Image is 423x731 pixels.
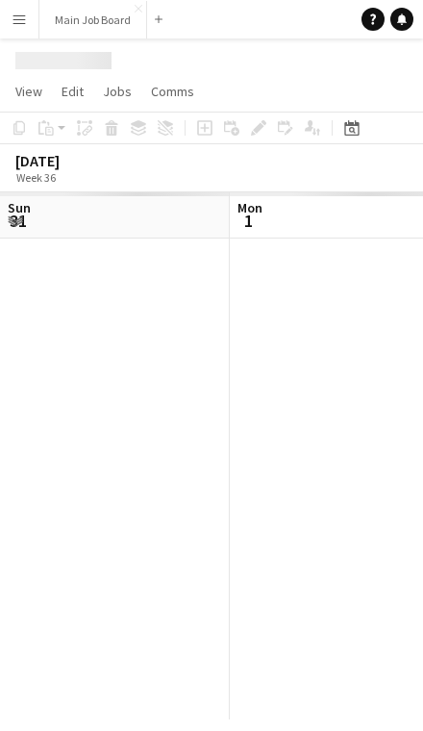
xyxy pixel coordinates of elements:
span: Mon [237,199,262,216]
span: View [15,83,42,100]
span: 1 [235,210,262,232]
a: Jobs [95,79,139,104]
span: Jobs [103,83,132,100]
a: Edit [54,79,91,104]
a: View [8,79,50,104]
a: Comms [143,79,202,104]
span: Edit [62,83,84,100]
span: Comms [151,83,194,100]
button: Main Job Board [39,1,147,38]
div: [DATE] [15,151,104,170]
span: Sun [8,199,31,216]
span: 31 [5,210,31,232]
span: Week 36 [12,170,60,185]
